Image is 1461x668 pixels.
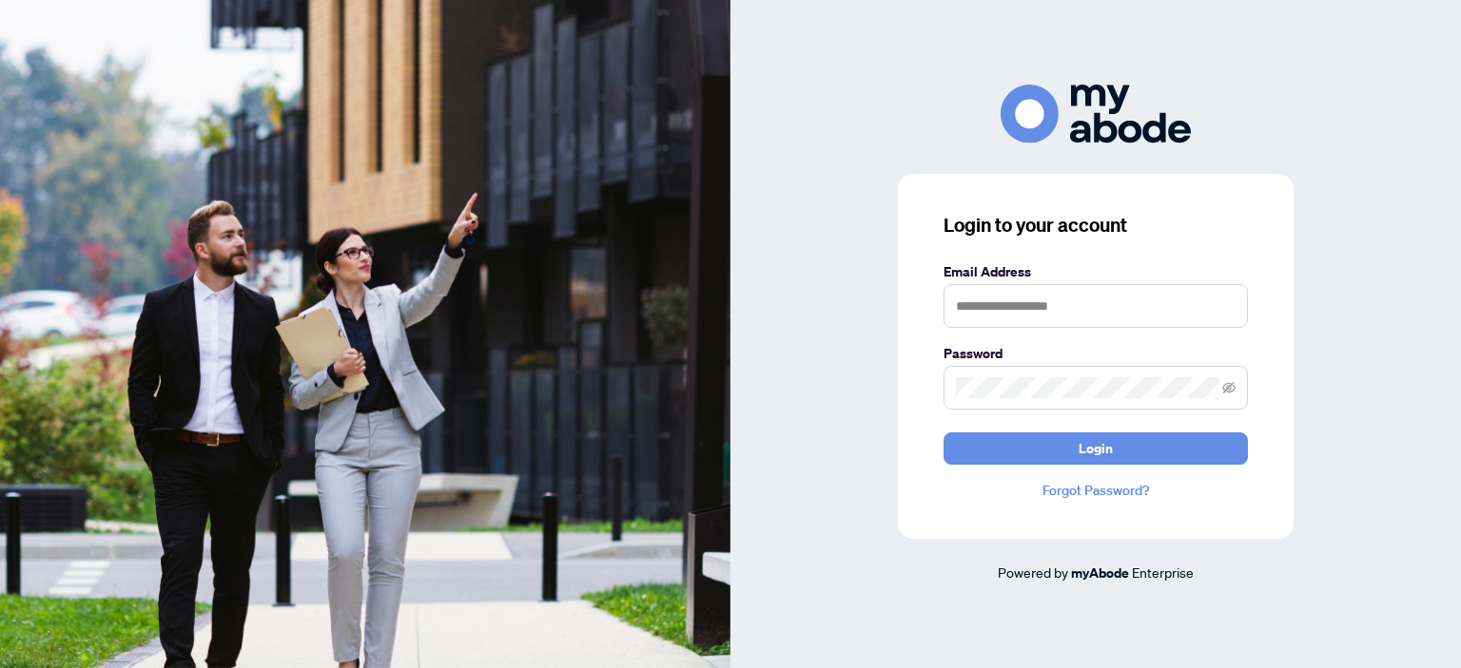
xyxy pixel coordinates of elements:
[944,432,1248,465] button: Login
[1001,85,1191,143] img: ma-logo
[1222,381,1236,394] span: eye-invisible
[998,563,1068,581] span: Powered by
[944,261,1248,282] label: Email Address
[1079,433,1113,464] span: Login
[944,212,1248,239] h3: Login to your account
[944,480,1248,501] a: Forgot Password?
[1071,563,1129,583] a: myAbode
[1132,563,1194,581] span: Enterprise
[944,343,1248,364] label: Password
